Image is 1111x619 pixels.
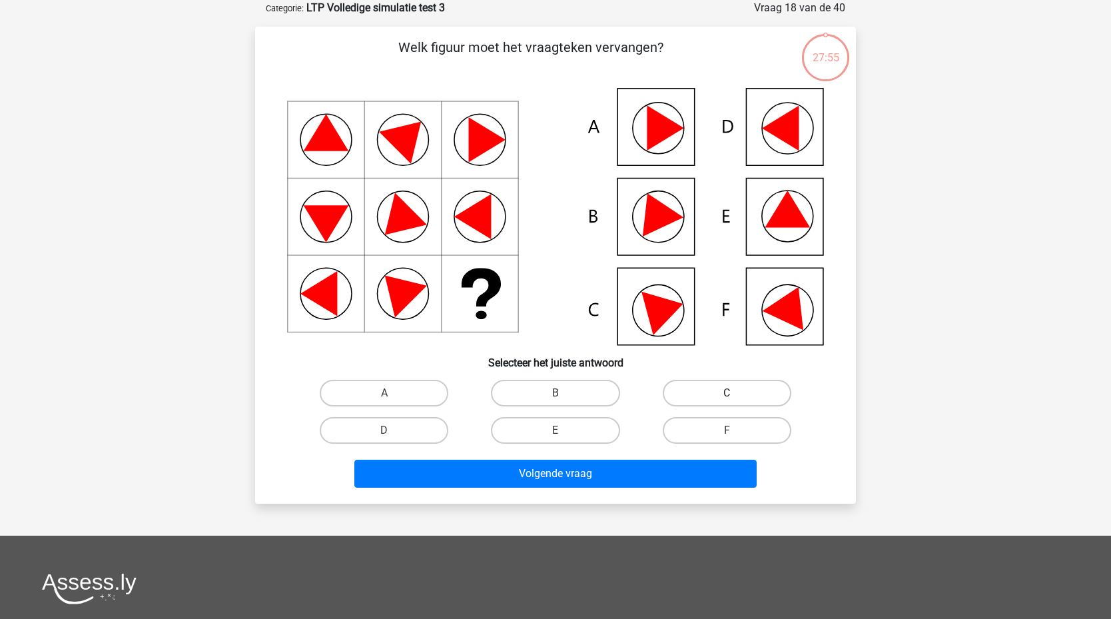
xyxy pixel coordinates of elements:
small: Categorie: [266,3,304,13]
button: Volgende vraag [354,460,757,488]
label: D [320,417,448,444]
p: Welk figuur moet het vraagteken vervangen? [276,37,785,77]
label: E [491,417,619,444]
div: 27:55 [801,33,851,66]
label: A [320,380,448,406]
label: B [491,380,619,406]
strong: LTP Volledige simulatie test 3 [306,1,445,14]
img: Assessly logo [42,573,137,604]
label: C [663,380,791,406]
label: F [663,417,791,444]
h6: Selecteer het juiste antwoord [276,346,835,369]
